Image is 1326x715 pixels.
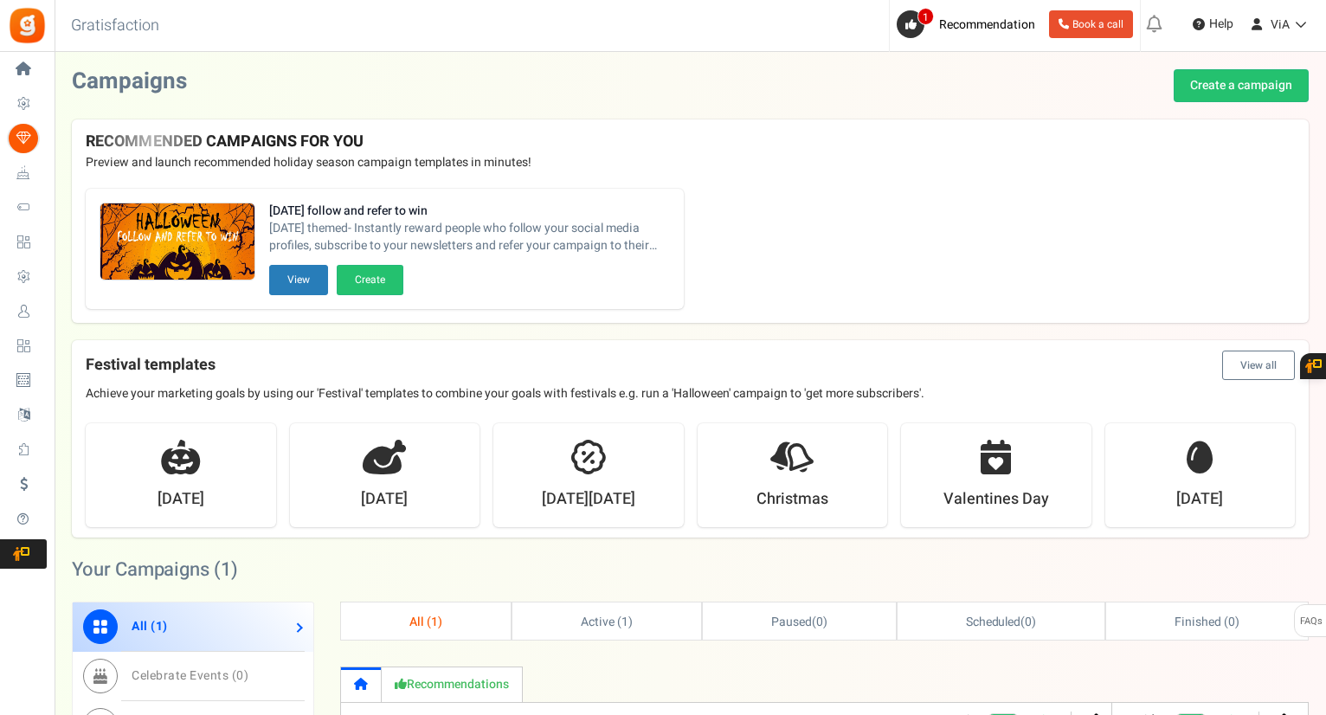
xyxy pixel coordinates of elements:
span: Active ( ) [581,613,633,631]
strong: [DATE] follow and refer to win [269,203,670,220]
strong: [DATE] [158,488,204,511]
span: ( ) [771,613,827,631]
h4: Festival templates [86,351,1295,380]
span: Celebrate Events ( ) [132,667,248,685]
span: 0 [816,613,823,631]
span: Scheduled [966,613,1021,631]
a: Create a campaign [1174,69,1309,102]
h4: RECOMMENDED CAMPAIGNS FOR YOU [86,133,1295,151]
img: Gratisfaction [8,6,47,45]
span: [DATE] themed- Instantly reward people who follow your social media profiles, subscribe to your n... [269,220,670,254]
span: Recommendation [939,16,1035,34]
span: Paused [771,613,812,631]
strong: Valentines Day [943,488,1049,511]
span: All ( ) [409,613,442,631]
span: All ( ) [132,617,168,635]
strong: [DATE] [361,488,408,511]
button: View [269,265,328,295]
span: Help [1205,16,1233,33]
p: Preview and launch recommended holiday season campaign templates in minutes! [86,154,1295,171]
h2: Your Campaigns ( ) [72,561,238,578]
strong: [DATE][DATE] [542,488,635,511]
a: Book a call [1049,10,1133,38]
span: 1 [917,8,934,25]
button: Create [337,265,403,295]
a: 1 Recommendation [897,10,1042,38]
span: Finished ( ) [1175,613,1239,631]
img: Recommended Campaigns [100,203,254,281]
span: ( ) [966,613,1036,631]
p: Achieve your marketing goals by using our 'Festival' templates to combine your goals with festiva... [86,385,1295,403]
span: FAQs [1299,605,1323,638]
span: 1 [431,613,438,631]
span: 1 [156,617,164,635]
span: 1 [221,556,231,583]
span: 0 [1025,613,1032,631]
button: View all [1222,351,1295,380]
h2: Campaigns [72,69,187,94]
span: 1 [621,613,628,631]
a: Recommendations [382,667,523,702]
h3: Gratisfaction [52,9,178,43]
strong: Christmas [756,488,828,511]
span: 0 [1228,613,1235,631]
strong: [DATE] [1176,488,1223,511]
a: Help [1186,10,1240,38]
span: 0 [236,667,244,685]
span: ViA [1271,16,1290,34]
